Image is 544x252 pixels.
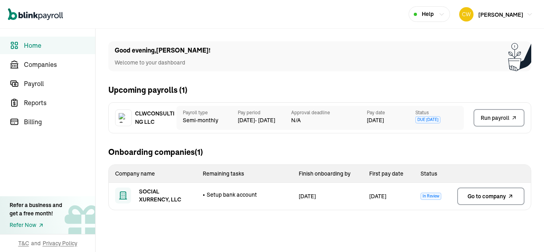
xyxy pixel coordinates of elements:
[291,116,367,125] span: N/A
[238,116,291,125] span: [DATE] - [DATE]
[135,109,175,126] span: CLWCONSULTING LLC
[508,41,531,71] img: Plant illustration
[422,10,434,18] span: Help
[115,46,211,55] h1: Good evening , [PERSON_NAME] !
[468,192,506,200] span: Go to company
[43,239,77,247] span: Privacy Policy
[415,109,464,116] span: Status
[24,79,95,88] span: Payroll
[238,109,291,116] span: Pay period
[8,3,63,26] nav: Global
[24,98,95,107] span: Reports
[292,165,363,183] th: Finish onboarding by
[421,193,441,200] span: In Review
[207,191,257,199] span: Setup bank account
[196,165,292,183] th: Remaining tasks
[292,183,363,210] td: [DATE]
[367,116,384,125] span: [DATE]
[414,165,451,183] th: Status
[10,201,62,218] div: Refer a business and get a free month!
[291,109,367,116] span: Approval deadline
[31,239,41,247] span: and
[139,188,190,203] span: SOCIAL XURRENCY, LLC
[18,239,29,247] span: T&C
[108,146,203,158] h2: Onboarding companies (1)
[10,221,62,229] a: Refer Now
[456,6,536,23] button: [PERSON_NAME]
[457,188,524,205] a: Go to company
[415,116,440,123] span: Due [DATE]
[24,41,95,50] span: Home
[183,116,231,125] span: Semi-monthly
[108,84,187,96] h2: Upcoming payrolls ( 1 )
[24,60,95,69] span: Companies
[474,109,524,127] button: Run payroll
[409,6,450,22] button: Help
[363,165,414,183] th: First pay date
[504,214,544,252] iframe: Chat Widget
[183,109,231,116] span: Payroll type
[119,113,128,123] img: Company logo
[481,114,509,122] span: Run payroll
[24,117,95,127] span: Billing
[203,191,205,199] span: •
[115,59,211,67] p: Welcome to your dashboard
[367,109,415,116] span: Pay date
[363,183,414,210] td: [DATE]
[109,165,196,183] th: Company name
[478,11,523,18] span: [PERSON_NAME]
